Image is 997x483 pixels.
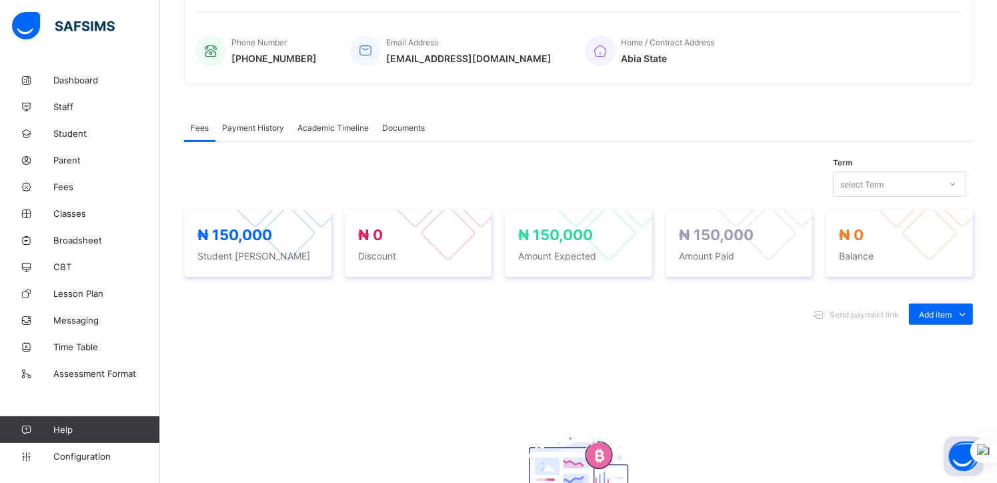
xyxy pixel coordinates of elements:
button: Open asap [944,436,984,476]
span: ₦ 150,000 [197,226,272,244]
span: CBT [53,262,160,272]
span: Academic Timeline [297,123,369,133]
span: ₦ 150,000 [518,226,593,244]
span: Amount Expected [518,250,639,262]
span: Term [833,158,852,167]
span: Fees [191,123,209,133]
span: Dashboard [53,75,160,85]
span: Classes [53,208,160,219]
span: Discount [358,250,479,262]
span: Abia State [621,53,714,64]
span: Configuration [53,451,159,462]
span: Payment History [222,123,284,133]
span: Amount Paid [679,250,800,262]
span: Documents [382,123,425,133]
span: Broadsheet [53,235,160,246]
span: Email Address [386,37,438,47]
span: ₦ 150,000 [679,226,754,244]
span: Help [53,424,159,435]
span: Messaging [53,315,160,326]
span: Staff [53,101,160,112]
span: [PHONE_NUMBER] [231,53,317,64]
span: ₦ 0 [839,226,864,244]
div: select Term [840,171,884,197]
span: Assessment Format [53,368,160,379]
span: Balance [839,250,960,262]
span: Student [53,128,160,139]
span: Student [PERSON_NAME] [197,250,318,262]
img: safsims [12,12,115,40]
span: ₦ 0 [358,226,383,244]
span: Time Table [53,342,160,352]
span: [EMAIL_ADDRESS][DOMAIN_NAME] [386,53,552,64]
span: Home / Contract Address [621,37,714,47]
span: Lesson Plan [53,288,160,299]
span: Send payment link [830,310,899,320]
span: Phone Number [231,37,287,47]
span: Parent [53,155,160,165]
span: Fees [53,181,160,192]
span: Add item [919,310,952,320]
